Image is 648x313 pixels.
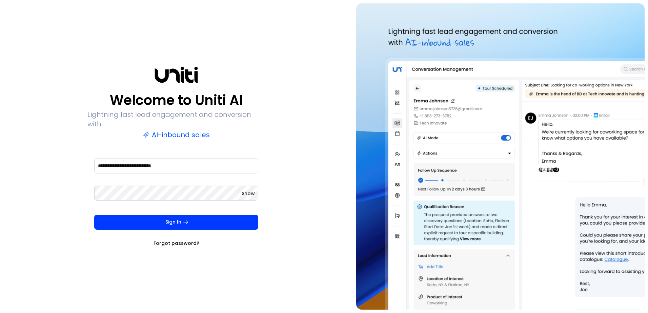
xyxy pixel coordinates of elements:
p: AI-inbound sales [143,130,210,140]
button: Show [242,190,255,197]
p: Lightning fast lead engagement and conversion with [87,110,265,129]
a: Forgot password? [154,240,199,247]
img: auth-hero.png [356,3,645,310]
button: Sign In [94,215,258,230]
p: Welcome to Uniti AI [110,92,243,108]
